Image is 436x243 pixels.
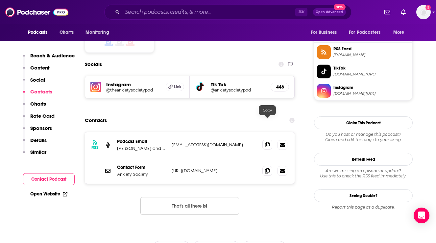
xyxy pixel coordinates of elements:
[30,191,67,197] a: Open Website
[333,65,410,71] span: TikTok
[122,7,295,17] input: Search podcasts, credits, & more...
[389,26,413,39] button: open menu
[28,28,47,37] span: Podcasts
[311,28,337,37] span: For Business
[23,26,56,39] button: open menu
[316,10,343,14] span: Open Advanced
[314,132,413,137] span: Do you host or manage this podcast?
[90,82,101,92] img: iconImage
[314,168,413,179] div: Are we missing an episode or update? Use this to check the RSS feed immediately.
[23,77,45,89] button: Social
[314,189,413,202] a: Seeing Double?
[317,45,410,59] a: RSS Feed[DOMAIN_NAME]
[314,205,413,210] div: Report this page as a duplicate.
[382,7,393,18] a: Show notifications dropdown
[30,149,46,155] p: Similar
[140,197,239,215] button: Nothing here.
[23,52,75,65] button: Reach & Audience
[30,137,47,143] p: Details
[30,101,46,107] p: Charts
[23,113,55,125] button: Rate Card
[23,137,47,149] button: Details
[85,114,107,127] h2: Contacts
[414,208,429,223] div: Open Intercom Messenger
[416,5,431,19] span: Logged in as sarahhallprinc
[259,105,276,115] div: Copy
[23,65,50,77] button: Content
[306,26,345,39] button: open menu
[23,101,46,113] button: Charts
[174,84,182,90] span: Link
[211,81,265,88] h5: Tik Tok
[5,6,68,18] img: Podchaser - Follow, Share and Rate Podcasts
[425,5,431,10] svg: Add a profile image
[314,116,413,129] button: Claim This Podcast
[276,84,283,90] h5: 446
[416,5,431,19] button: Show profile menu
[334,4,346,10] span: New
[117,139,166,144] p: Podcast Email
[81,26,117,39] button: open menu
[166,83,184,91] a: Link
[349,28,380,37] span: For Podcasters
[117,165,166,170] p: Contact Form
[313,8,346,16] button: Open AdvancedNew
[30,52,75,59] p: Reach & Audience
[333,72,410,77] span: tiktok.com/@anxietysocietypod
[23,125,52,137] button: Sponsors
[104,5,351,20] div: Search podcasts, credits, & more...
[314,153,413,166] button: Refresh Feed
[295,8,307,16] span: ⌘ K
[30,65,50,71] p: Content
[30,77,45,83] p: Social
[30,113,55,119] p: Rate Card
[117,172,166,177] p: Anxiety Society
[333,91,410,96] span: instagram.com/theanxietysocietypod
[333,46,410,52] span: RSS Feed
[211,88,265,92] a: @anxietysocietypod
[317,84,410,98] a: Instagram[DOMAIN_NAME][URL]
[85,28,109,37] span: Monitoring
[23,173,75,185] button: Contact Podcast
[55,26,78,39] a: Charts
[398,7,408,18] a: Show notifications dropdown
[393,28,404,37] span: More
[345,26,390,39] button: open menu
[23,149,46,161] button: Similar
[30,125,52,131] p: Sponsors
[333,52,410,57] span: feeds.captivate.fm
[172,142,257,148] p: [EMAIL_ADDRESS][DOMAIN_NAME]
[60,28,74,37] span: Charts
[333,85,410,91] span: Instagram
[314,132,413,142] div: Claim and edit this page to your liking.
[85,58,102,71] h2: Socials
[416,5,431,19] img: User Profile
[117,146,166,151] p: [PERSON_NAME] and [PERSON_NAME]
[23,89,52,101] button: Contacts
[172,168,257,173] p: [URL][DOMAIN_NAME]
[91,145,99,150] h3: RSS
[317,65,410,78] a: TikTok[DOMAIN_NAME][URL]
[106,81,160,88] h5: Instagram
[30,89,52,95] p: Contacts
[106,88,160,92] a: @theanxietysocietypod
